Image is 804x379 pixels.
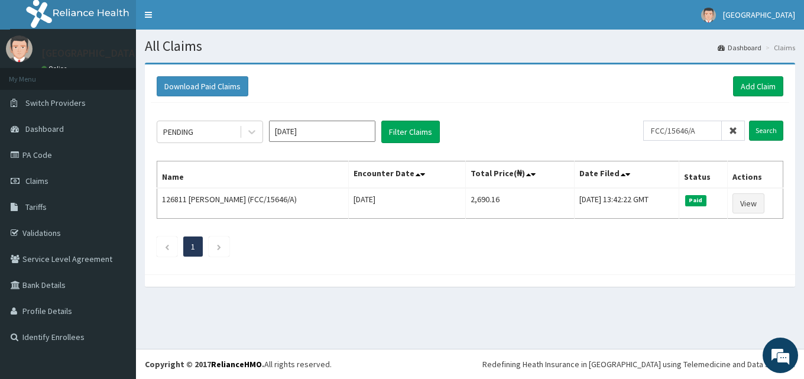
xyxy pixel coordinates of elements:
[164,241,170,252] a: Previous page
[136,349,804,379] footer: All rights reserved.
[25,176,48,186] span: Claims
[381,121,440,143] button: Filter Claims
[728,161,783,189] th: Actions
[25,124,64,134] span: Dashboard
[157,76,248,96] button: Download Paid Claims
[466,161,575,189] th: Total Price(₦)
[718,43,761,53] a: Dashboard
[763,43,795,53] li: Claims
[6,35,33,62] img: User Image
[348,161,465,189] th: Encounter Date
[157,188,349,219] td: 126811 [PERSON_NAME] (FCC/15646/A)
[749,121,783,141] input: Search
[145,359,264,370] strong: Copyright © 2017 .
[211,359,262,370] a: RelianceHMO
[216,241,222,252] a: Next page
[145,38,795,54] h1: All Claims
[482,358,795,370] div: Redefining Heath Insurance in [GEOGRAPHIC_DATA] using Telemedicine and Data Science!
[732,193,764,213] a: View
[157,161,349,189] th: Name
[25,202,47,212] span: Tariffs
[679,161,728,189] th: Status
[723,9,795,20] span: [GEOGRAPHIC_DATA]
[191,241,195,252] a: Page 1 is your current page
[574,161,679,189] th: Date Filed
[466,188,575,219] td: 2,690.16
[643,121,722,141] input: Search by HMO ID
[41,64,70,73] a: Online
[574,188,679,219] td: [DATE] 13:42:22 GMT
[269,121,375,142] input: Select Month and Year
[685,195,706,206] span: Paid
[701,8,716,22] img: User Image
[733,76,783,96] a: Add Claim
[163,126,193,138] div: PENDING
[41,48,139,59] p: [GEOGRAPHIC_DATA]
[25,98,86,108] span: Switch Providers
[348,188,465,219] td: [DATE]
